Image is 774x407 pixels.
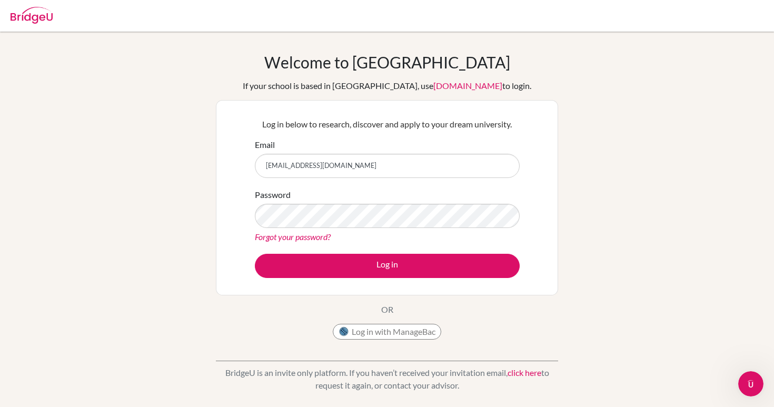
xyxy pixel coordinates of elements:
button: Log in [255,254,520,278]
p: Log in below to research, discover and apply to your dream university. [255,118,520,131]
p: BridgeU is an invite only platform. If you haven’t received your invitation email, to request it ... [216,366,558,392]
label: Email [255,138,275,151]
a: Forgot your password? [255,232,331,242]
a: [DOMAIN_NAME] [433,81,502,91]
iframe: Intercom live chat [738,371,763,396]
div: If your school is based in [GEOGRAPHIC_DATA], use to login. [243,80,531,92]
button: Log in with ManageBac [333,324,441,340]
label: Password [255,188,291,201]
p: OR [381,303,393,316]
a: click here [508,368,541,378]
img: Bridge-U [11,7,53,24]
h1: Welcome to [GEOGRAPHIC_DATA] [264,53,510,72]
